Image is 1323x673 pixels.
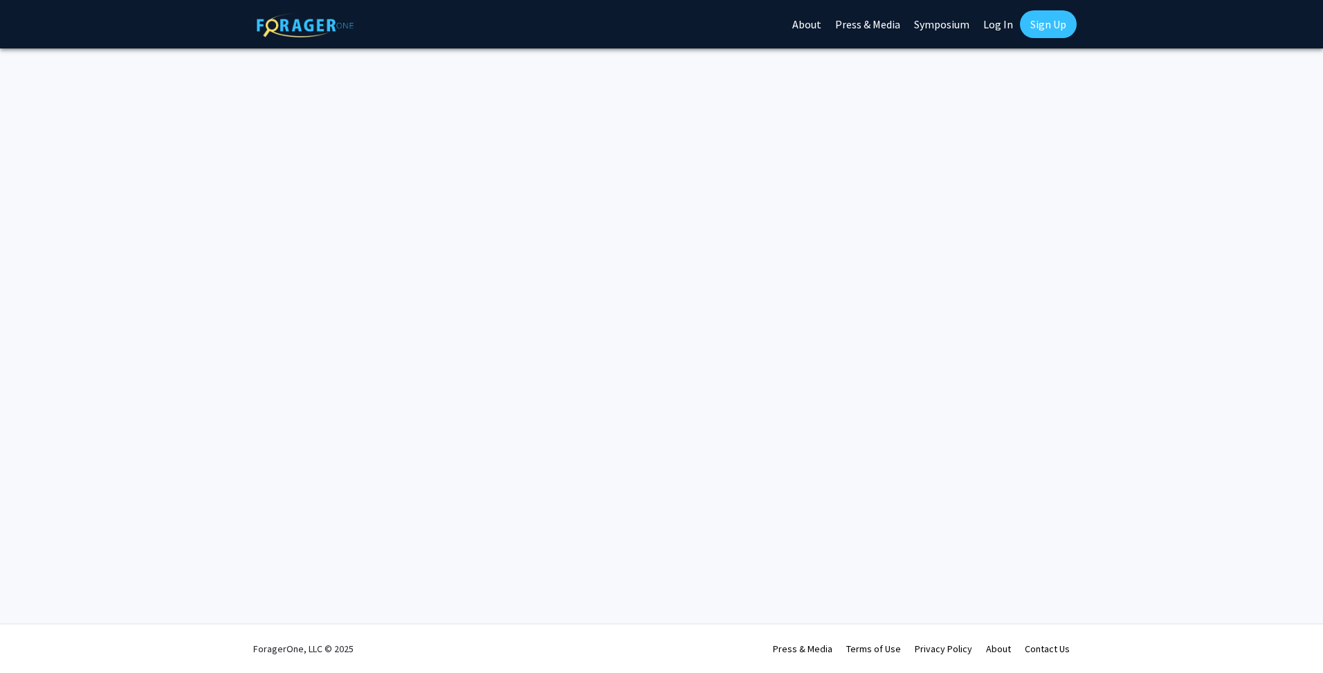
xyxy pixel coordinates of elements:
[846,643,901,655] a: Terms of Use
[257,13,354,37] img: ForagerOne Logo
[1025,643,1070,655] a: Contact Us
[253,625,354,673] div: ForagerOne, LLC © 2025
[915,643,972,655] a: Privacy Policy
[1020,10,1077,38] a: Sign Up
[986,643,1011,655] a: About
[773,643,832,655] a: Press & Media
